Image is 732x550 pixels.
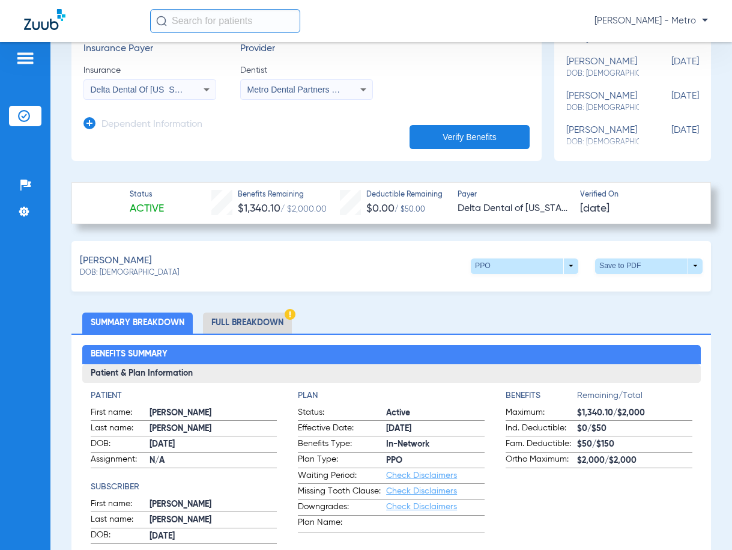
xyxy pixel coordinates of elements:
[101,119,202,131] h3: Dependent Information
[150,514,277,527] span: [PERSON_NAME]
[566,125,639,147] div: [PERSON_NAME]
[506,406,577,421] span: Maximum:
[639,91,699,113] span: [DATE]
[594,15,708,27] span: [PERSON_NAME] - Metro
[91,85,198,94] span: Delta Dental Of [US_STATE]
[91,453,150,468] span: Assignment:
[16,51,35,66] img: hamburger-icon
[566,91,639,113] div: [PERSON_NAME]
[395,206,425,213] span: / $50.00
[24,9,65,30] img: Zuub Logo
[566,57,639,79] div: [PERSON_NAME]
[639,125,699,147] span: [DATE]
[566,103,639,114] span: DOB: [DEMOGRAPHIC_DATA]
[298,469,386,484] span: Waiting Period:
[150,438,277,451] span: [DATE]
[386,471,457,480] a: Check Disclaimers
[91,406,150,421] span: First name:
[458,201,569,216] span: Delta Dental of [US_STATE]
[506,422,577,436] span: Ind. Deductible:
[595,258,703,274] button: Save to PDF
[580,201,609,216] span: [DATE]
[506,390,577,406] app-breakdown-title: Benefits
[238,203,280,214] span: $1,340.10
[91,438,150,452] span: DOB:
[91,422,150,436] span: Last name:
[240,43,373,55] h3: Provider
[386,423,485,435] span: [DATE]
[91,481,277,493] h4: Subscriber
[150,530,277,543] span: [DATE]
[580,190,692,201] span: Verified On
[298,438,386,452] span: Benefits Type:
[298,485,386,500] span: Missing Tooth Clause:
[91,498,150,512] span: First name:
[83,64,216,76] span: Insurance
[386,503,457,511] a: Check Disclaimers
[298,516,386,533] span: Plan Name:
[238,190,327,201] span: Benefits Remaining
[83,43,216,55] h3: Insurance Payer
[130,190,164,201] span: Status
[471,258,578,274] button: PPO
[150,9,300,33] input: Search for patients
[410,125,530,149] button: Verify Benefits
[577,407,692,420] span: $1,340.10/$2,000
[577,454,692,467] span: $2,000/$2,000
[506,390,577,402] h4: Benefits
[130,201,164,216] span: Active
[150,407,277,420] span: [PERSON_NAME]
[298,422,386,436] span: Effective Date:
[280,205,327,213] span: / $2,000.00
[80,254,152,269] span: [PERSON_NAME]
[566,69,639,79] span: DOB: [DEMOGRAPHIC_DATA]
[203,313,292,334] li: Full Breakdown
[80,268,179,279] span: DOB: [DEMOGRAPHIC_DATA]
[82,313,193,334] li: Summary Breakdown
[91,390,277,402] h4: Patient
[366,203,395,214] span: $0.00
[577,423,692,435] span: $0/$50
[298,406,386,421] span: Status:
[639,57,699,79] span: [DATE]
[298,501,386,515] span: Downgrades:
[285,309,295,320] img: Hazard
[672,492,732,550] iframe: Chat Widget
[577,390,692,406] span: Remaining/Total
[156,16,167,26] img: Search Icon
[386,454,485,467] span: PPO
[91,529,150,543] span: DOB:
[298,453,386,468] span: Plan Type:
[506,453,577,468] span: Ortho Maximum:
[82,364,701,383] h3: Patient & Plan Information
[577,438,692,451] span: $50/$150
[150,423,277,435] span: [PERSON_NAME]
[506,438,577,452] span: Fam. Deductible:
[386,438,485,451] span: In-Network
[366,190,443,201] span: Deductible Remaining
[386,487,457,495] a: Check Disclaimers
[82,345,701,364] h2: Benefits Summary
[150,498,277,511] span: [PERSON_NAME]
[386,407,485,420] span: Active
[150,454,277,467] span: N/A
[298,390,485,402] h4: Plan
[458,190,569,201] span: Payer
[240,64,373,76] span: Dentist
[247,85,379,94] span: Metro Dental Partners 1477819555
[91,513,150,528] span: Last name:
